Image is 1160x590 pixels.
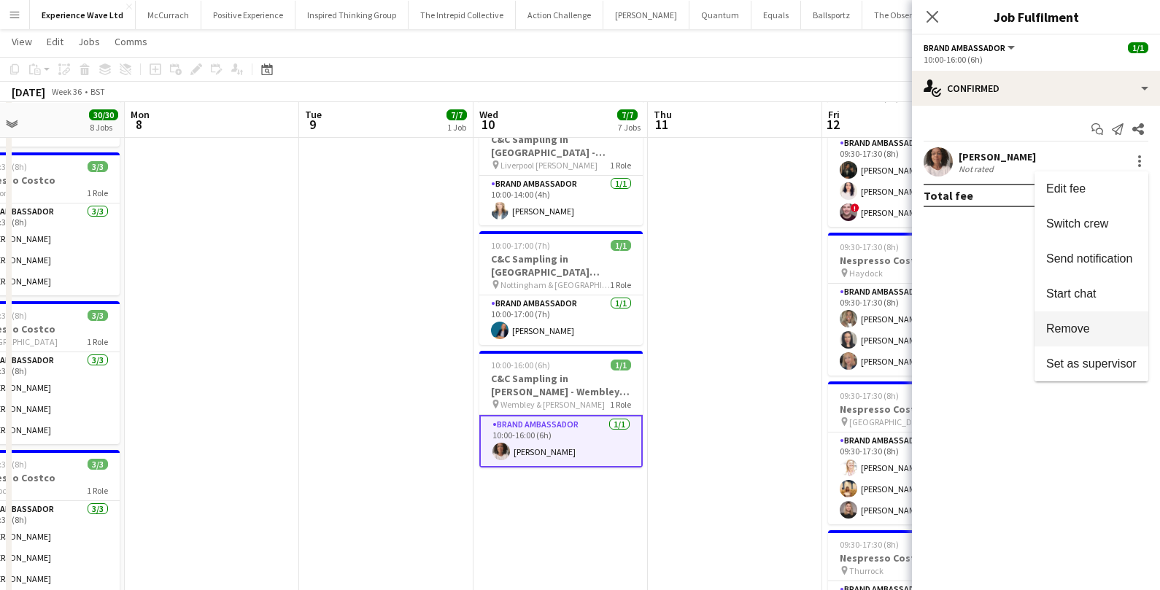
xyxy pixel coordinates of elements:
[1046,217,1108,229] span: Switch crew
[1035,311,1148,346] button: Remove
[1035,276,1148,311] button: Start chat
[1046,182,1086,194] span: Edit fee
[1046,322,1090,334] span: Remove
[1035,171,1148,206] button: Edit fee
[1046,357,1137,369] span: Set as supervisor
[1035,206,1148,241] button: Switch crew
[1035,346,1148,381] button: Set as supervisor
[1046,252,1132,264] span: Send notification
[1046,287,1096,299] span: Start chat
[1035,241,1148,276] button: Send notification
